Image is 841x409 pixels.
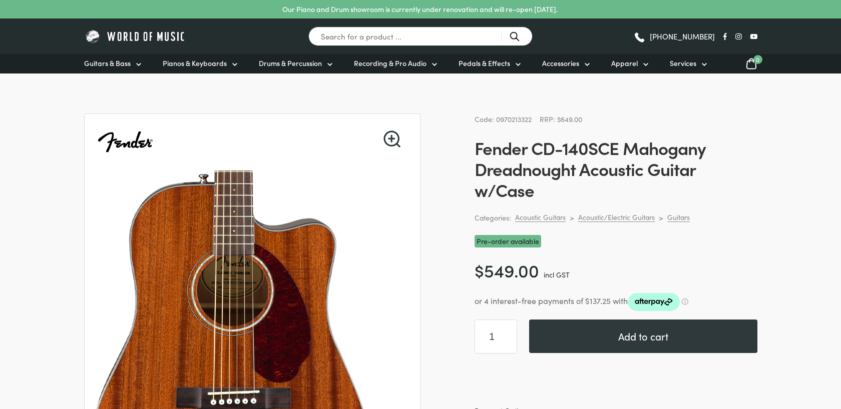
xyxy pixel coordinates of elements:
a: [PHONE_NUMBER] [633,29,715,44]
img: World of Music [84,28,187,44]
img: Fender [97,114,154,171]
span: Apparel [611,58,638,68]
input: Search for a product ... [308,26,533,46]
span: $ [475,257,484,282]
span: Services [670,58,696,68]
a: Acoustic Guitars [515,212,566,222]
p: Our Piano and Drum showroom is currently under renovation and will re-open [DATE]. [282,4,558,14]
iframe: Chat with our support team [696,299,841,409]
span: [PHONE_NUMBER] [650,32,715,40]
span: Pedals & Effects [459,58,510,68]
iframe: PayPal [475,365,757,393]
span: Pre-order available [475,235,541,247]
span: Accessories [542,58,579,68]
button: Add to cart [529,319,757,353]
span: Guitars & Bass [84,58,131,68]
span: RRP: $649.00 [540,114,582,124]
span: Pianos & Keyboards [163,58,227,68]
span: Recording & Pro Audio [354,58,427,68]
a: View full-screen image gallery [383,130,400,147]
div: > [659,213,663,222]
div: > [570,213,574,222]
span: Code: 0970213322 [475,114,532,124]
span: Drums & Percussion [259,58,322,68]
span: Categories: [475,212,511,223]
input: Product quantity [475,319,517,353]
bdi: 549.00 [475,257,539,282]
span: incl GST [544,269,570,279]
h1: Fender CD-140SCE Mahogany Dreadnought Acoustic Guitar w/Case [475,137,757,200]
span: 0 [753,55,762,64]
a: Guitars [667,212,690,222]
a: Acoustic/Electric Guitars [578,212,655,222]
